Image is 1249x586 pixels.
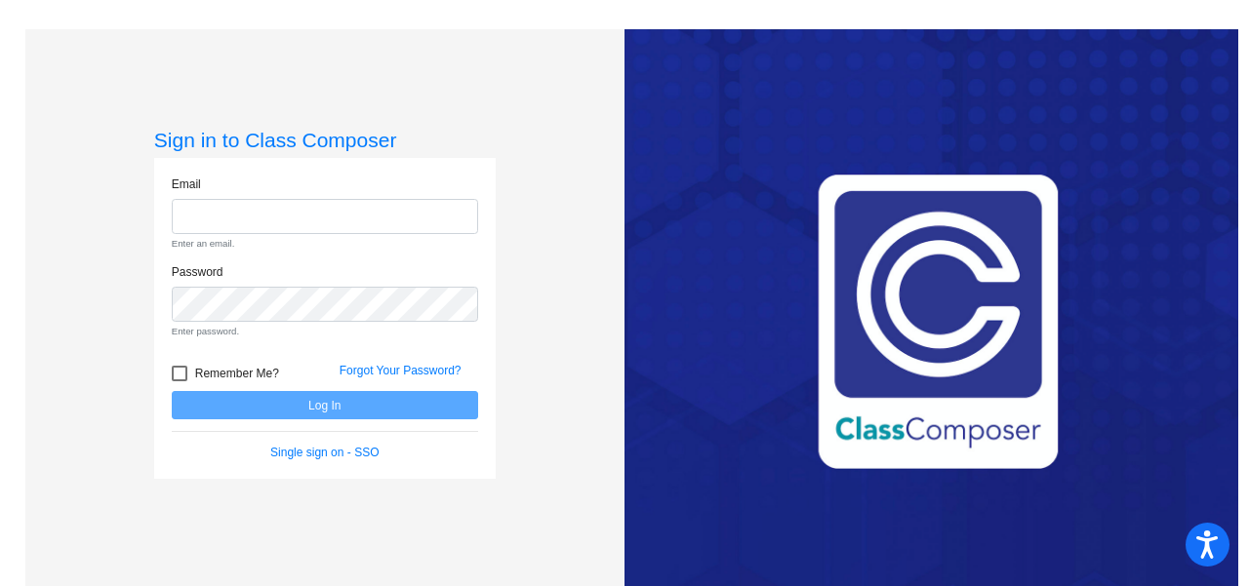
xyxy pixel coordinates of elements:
[154,128,496,152] h3: Sign in to Class Composer
[340,364,462,377] a: Forgot Your Password?
[172,391,478,419] button: Log In
[172,176,201,193] label: Email
[270,446,379,459] a: Single sign on - SSO
[172,263,223,281] label: Password
[172,325,478,338] small: Enter password.
[172,237,478,251] small: Enter an email.
[195,362,279,385] span: Remember Me?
